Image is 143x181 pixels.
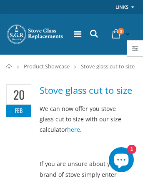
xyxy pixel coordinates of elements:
[6,64,13,69] a: Home
[6,24,65,45] img: Stove Glass Replacement
[6,84,31,105] span: 20
[6,105,31,117] span: Feb
[24,63,70,70] a: Product Showcase
[67,126,80,133] a: here
[118,28,124,35] span: 0
[115,2,128,12] a: Links
[109,26,131,42] a: 0
[106,147,136,174] inbox-online-store-chat: Shopify online store chat
[81,63,135,70] span: Stove glass cut to size
[6,84,137,97] a: Stove glass cut to size
[40,103,124,135] p: We can now offer you stove glass cut to size with our size calculator .
[74,28,81,40] a: Menu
